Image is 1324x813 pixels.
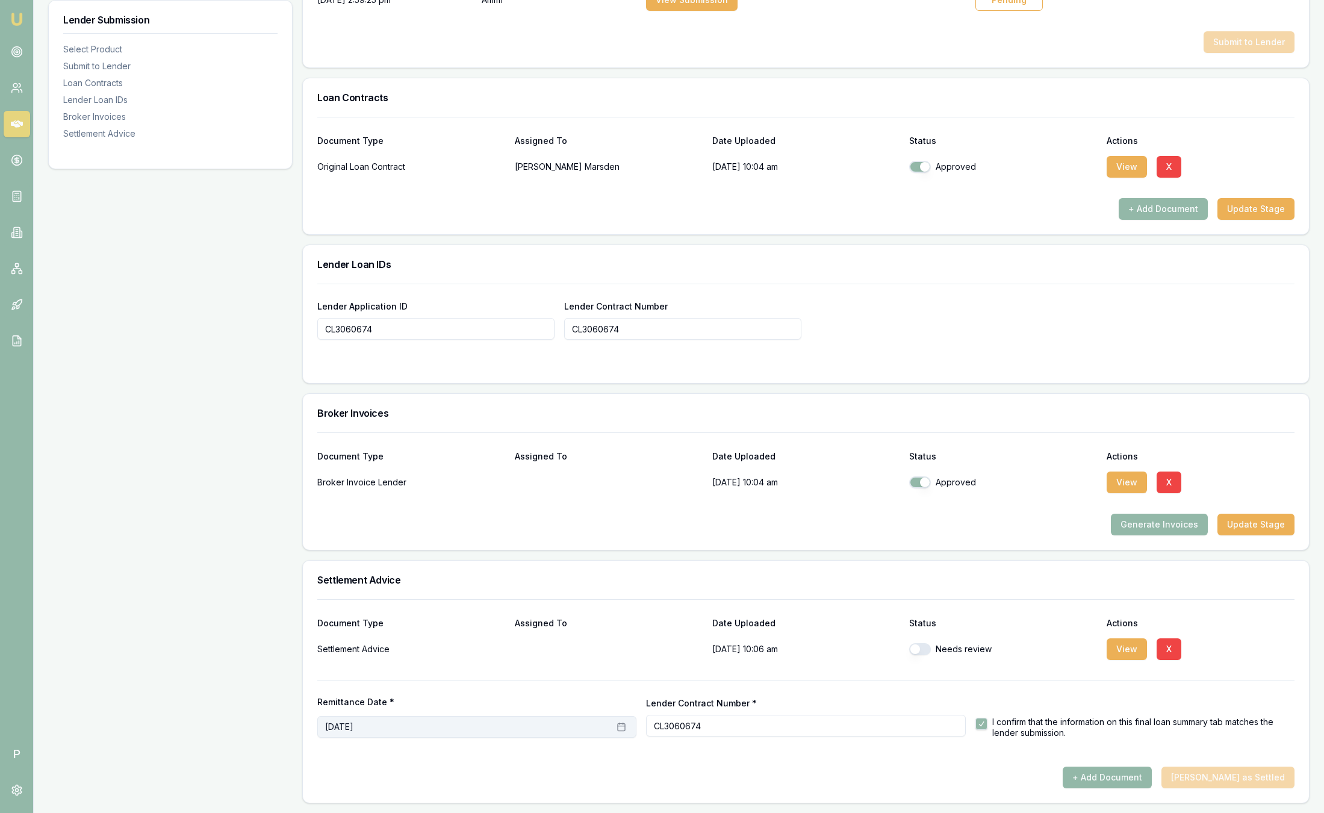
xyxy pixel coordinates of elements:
[1119,198,1208,220] button: + Add Document
[317,452,505,461] div: Document Type
[564,301,668,311] label: Lender Contract Number
[317,137,505,145] div: Document Type
[1107,638,1147,660] button: View
[63,15,278,25] h3: Lender Submission
[317,698,636,706] label: Remittance Date *
[317,575,1294,585] h3: Settlement Advice
[515,619,703,628] div: Assigned To
[317,408,1294,418] h3: Broker Invoices
[712,137,900,145] div: Date Uploaded
[712,452,900,461] div: Date Uploaded
[712,470,900,494] p: [DATE] 10:04 am
[646,698,757,708] label: Lender Contract Number *
[992,717,1294,738] label: I confirm that the information on this final loan summary tab matches the lender submission.
[317,637,505,661] div: Settlement Advice
[712,155,900,179] p: [DATE] 10:04 am
[317,716,636,738] button: [DATE]
[1217,198,1294,220] button: Update Stage
[909,161,1097,173] div: Approved
[909,619,1097,628] div: Status
[1063,767,1152,788] button: + Add Document
[4,741,30,767] span: P
[1157,638,1181,660] button: X
[712,637,900,661] p: [DATE] 10:06 am
[909,476,1097,488] div: Approved
[1107,156,1147,178] button: View
[63,77,278,89] div: Loan Contracts
[1107,452,1294,461] div: Actions
[515,137,703,145] div: Assigned To
[10,12,24,26] img: emu-icon-u.png
[712,619,900,628] div: Date Uploaded
[63,128,278,140] div: Settlement Advice
[909,137,1097,145] div: Status
[1217,514,1294,535] button: Update Stage
[63,43,278,55] div: Select Product
[317,93,1294,102] h3: Loan Contracts
[909,643,1097,655] div: Needs review
[1107,619,1294,628] div: Actions
[1157,472,1181,493] button: X
[515,155,703,179] p: [PERSON_NAME] Marsden
[909,452,1097,461] div: Status
[317,260,1294,269] h3: Lender Loan IDs
[1107,472,1147,493] button: View
[515,452,703,461] div: Assigned To
[317,155,505,179] div: Original Loan Contract
[63,60,278,72] div: Submit to Lender
[1157,156,1181,178] button: X
[63,111,278,123] div: Broker Invoices
[317,619,505,628] div: Document Type
[1111,514,1208,535] button: Generate Invoices
[317,470,505,494] div: Broker Invoice Lender
[317,301,408,311] label: Lender Application ID
[1107,137,1294,145] div: Actions
[63,94,278,106] div: Lender Loan IDs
